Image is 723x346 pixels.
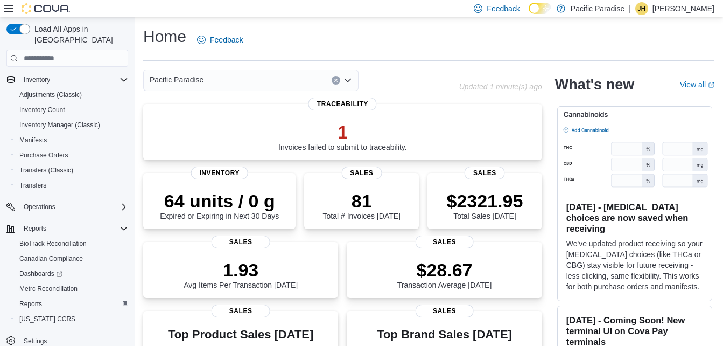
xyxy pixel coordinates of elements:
input: Dark Mode [529,3,551,14]
span: Reports [19,222,128,235]
a: Dashboards [11,266,132,281]
span: Purchase Orders [15,149,128,162]
button: BioTrack Reconciliation [11,236,132,251]
a: Transfers (Classic) [15,164,78,177]
button: Operations [2,199,132,214]
a: Feedback [193,29,247,51]
span: Load All Apps in [GEOGRAPHIC_DATA] [30,24,128,45]
a: Transfers [15,179,51,192]
span: Reports [19,300,42,308]
button: [US_STATE] CCRS [11,312,132,327]
span: Canadian Compliance [19,254,83,263]
span: Inventory Count [19,106,65,114]
h3: [DATE] - [MEDICAL_DATA] choices are now saved when receiving [566,202,703,234]
span: Adjustments (Classic) [19,91,82,99]
a: Inventory Manager (Classic) [15,119,104,132]
span: Sales [212,305,270,317]
p: [PERSON_NAME] [652,2,714,15]
a: Canadian Compliance [15,252,87,265]
button: Transfers [11,178,132,193]
span: BioTrack Reconciliation [15,237,128,250]
button: Inventory [2,72,132,87]
p: We've updated product receiving so your [MEDICAL_DATA] choices (like THCa or CBG) stay visible fo... [566,238,703,292]
button: Metrc Reconciliation [11,281,132,296]
button: Manifests [11,133,132,148]
span: Sales [415,305,474,317]
span: Washington CCRS [15,313,128,326]
h1: Home [143,26,186,47]
span: Sales [341,167,382,179]
a: View allExternal link [680,80,714,89]
p: | [629,2,631,15]
span: Inventory [24,75,50,84]
p: $2321.95 [446,190,523,212]
div: Avg Items Per Transaction [DATE] [184,259,298,289]
div: Expired or Expiring in Next 30 Days [160,190,279,220]
span: Feedback [210,34,243,45]
button: Reports [2,221,132,236]
span: Traceability [308,98,377,110]
span: Inventory Manager (Classic) [15,119,128,132]
button: Reports [11,296,132,312]
span: Sales [212,236,270,248]
button: Purchase Orders [11,148,132,163]
span: Reports [24,224,46,233]
button: Clear input [332,76,340,85]
span: Transfers (Classic) [15,164,128,177]
span: Inventory Manager (Classic) [19,121,100,129]
a: Reports [15,297,46,310]
span: Transfers [15,179,128,192]
a: Adjustments (Classic) [15,88,86,101]
div: Transaction Average [DATE] [397,259,492,289]
a: Dashboards [15,267,67,280]
span: Inventory [191,167,248,179]
span: Reports [15,297,128,310]
span: Metrc Reconciliation [15,282,128,295]
span: Inventory [19,73,128,86]
a: Purchase Orders [15,149,73,162]
svg: External link [708,82,714,88]
a: [US_STATE] CCRS [15,313,80,326]
span: Canadian Compliance [15,252,128,265]
span: BioTrack Reconciliation [19,239,87,248]
h3: Top Brand Sales [DATE] [377,328,512,341]
span: Dashboards [15,267,128,280]
button: Inventory Count [11,102,132,117]
div: Total # Invoices [DATE] [323,190,401,220]
span: Manifests [19,136,47,144]
p: Updated 1 minute(s) ago [459,82,542,91]
p: 81 [323,190,401,212]
img: Cova [22,3,70,14]
span: Transfers (Classic) [19,166,73,175]
button: Open list of options [343,76,352,85]
button: Inventory [19,73,54,86]
span: Feedback [487,3,520,14]
a: Manifests [15,134,51,147]
span: Dashboards [19,269,62,278]
p: 1.93 [184,259,298,281]
div: Invoices failed to submit to traceability. [278,121,407,151]
h3: Top Product Sales [DATE] [152,328,329,341]
span: JH [638,2,646,15]
span: Settings [24,337,47,345]
a: Inventory Count [15,103,69,116]
p: 1 [278,121,407,143]
div: Total Sales [DATE] [446,190,523,220]
span: Inventory Count [15,103,128,116]
span: Operations [19,200,128,213]
button: Adjustments (Classic) [11,87,132,102]
p: 64 units / 0 g [160,190,279,212]
span: Purchase Orders [19,151,68,160]
button: Canadian Compliance [11,251,132,266]
a: BioTrack Reconciliation [15,237,91,250]
span: Sales [415,236,474,248]
span: [US_STATE] CCRS [19,315,75,323]
span: Pacific Paradise [150,73,203,86]
span: Operations [24,203,55,211]
span: Metrc Reconciliation [19,285,78,293]
button: Inventory Manager (Classic) [11,117,132,133]
span: Sales [465,167,505,179]
span: Transfers [19,181,46,190]
button: Transfers (Classic) [11,163,132,178]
